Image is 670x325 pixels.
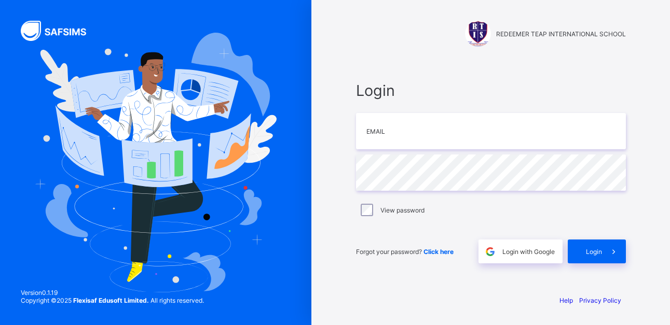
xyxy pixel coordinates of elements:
img: Hero Image [35,33,277,293]
a: Help [559,296,573,304]
img: google.396cfc9801f0270233282035f929180a.svg [484,246,496,258]
img: SAFSIMS Logo [21,21,99,41]
span: Forgot your password? [356,248,454,256]
span: Login [586,248,602,256]
span: REDEEMER TEAP INTERNATIONAL SCHOOL [496,30,626,38]
a: Click here [423,248,454,256]
span: Login [356,81,626,100]
span: Version 0.1.19 [21,289,204,296]
span: Copyright © 2025 All rights reserved. [21,296,204,304]
strong: Flexisaf Edusoft Limited. [73,296,149,304]
a: Privacy Policy [579,296,621,304]
span: Login with Google [502,248,555,256]
label: View password [380,206,425,214]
